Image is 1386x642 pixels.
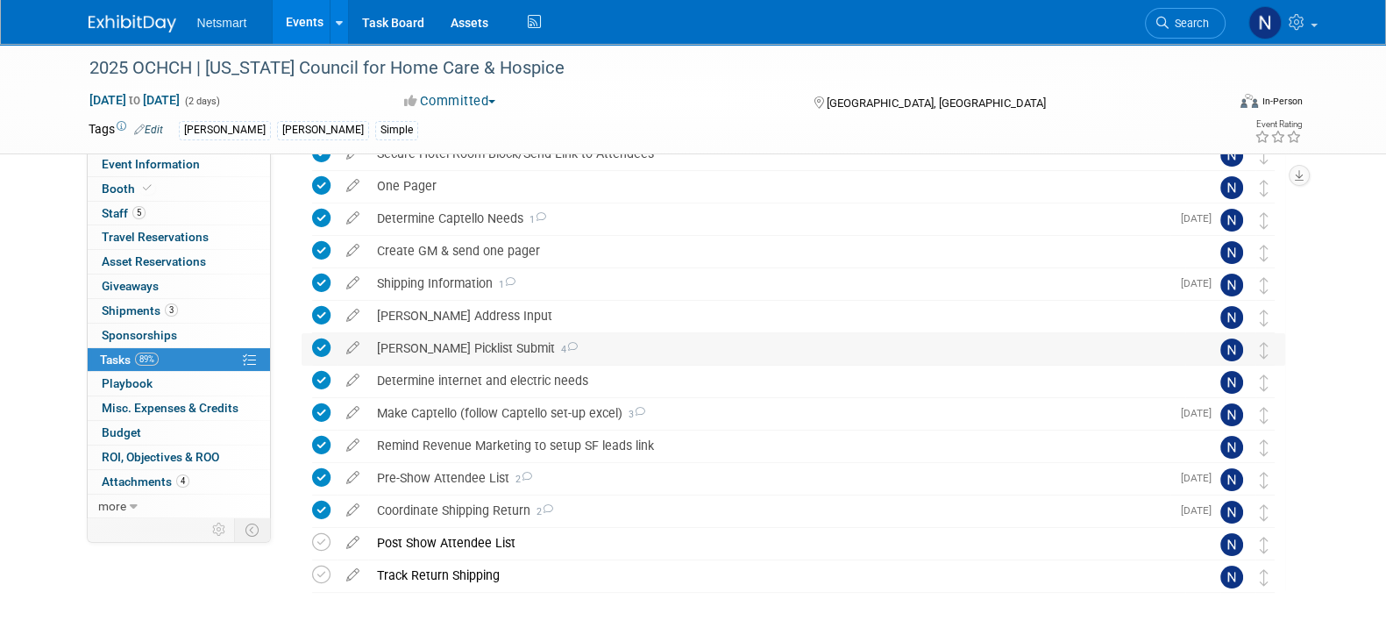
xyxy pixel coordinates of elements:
a: edit [338,503,368,518]
span: 1 [523,214,546,225]
i: Move task [1260,277,1269,294]
div: Event Rating [1254,120,1301,129]
a: Playbook [88,372,270,396]
i: Move task [1260,439,1269,456]
a: edit [338,243,368,259]
div: 2025 OCHCH | [US_STATE] Council for Home Care & Hospice [83,53,1199,84]
span: Attachments [102,474,189,489]
a: edit [338,438,368,453]
i: Booth reservation complete [143,183,152,193]
img: Nina Finn [1220,241,1243,264]
span: Sponsorships [102,328,177,342]
span: Event Information [102,157,200,171]
i: Move task [1260,569,1269,586]
a: Asset Reservations [88,250,270,274]
img: Nina Finn [1220,339,1243,361]
img: Nina Finn [1220,371,1243,394]
span: 3 [622,409,645,420]
div: Pre-Show Attendee List [368,463,1170,493]
div: Track Return Shipping [368,560,1185,590]
a: edit [338,308,368,324]
div: [PERSON_NAME] Address Input [368,301,1185,331]
div: Remind Revenue Marketing to setup SF leads link [368,431,1185,460]
a: edit [338,405,368,421]
a: Shipments3 [88,299,270,323]
button: Committed [398,92,502,111]
div: Simple [375,121,418,139]
img: Nina Finn [1220,436,1243,459]
span: [DATE] [1181,212,1220,225]
span: Tasks [100,353,159,367]
span: 89% [135,353,159,366]
img: Nina Finn [1220,209,1243,232]
span: Search [1169,17,1209,30]
i: Move task [1260,374,1269,391]
span: Misc. Expenses & Credits [102,401,238,415]
span: 4 [176,474,189,488]
i: Move task [1260,147,1269,164]
img: Nina Finn [1220,176,1243,199]
span: Shipments [102,303,178,317]
a: Event Information [88,153,270,176]
span: 3 [165,303,178,317]
a: Staff5 [88,202,270,225]
td: Toggle Event Tabs [234,518,270,541]
img: Nina Finn [1220,468,1243,491]
img: Nina Finn [1220,566,1243,588]
span: 2 [530,506,553,517]
div: Coordinate Shipping Return [368,496,1170,525]
img: Nina Finn [1220,274,1243,296]
td: Tags [89,120,163,140]
a: Search [1145,8,1226,39]
td: Personalize Event Tab Strip [204,518,235,541]
span: 5 [132,206,146,219]
a: edit [338,275,368,291]
a: Attachments4 [88,470,270,494]
div: Create GM & send one pager [368,236,1185,266]
i: Move task [1260,472,1269,489]
div: [PERSON_NAME] [179,121,271,139]
img: Nina Finn [1220,144,1243,167]
div: [PERSON_NAME] [277,121,369,139]
div: Make Captello (follow Captello set-up excel) [368,398,1170,428]
a: more [88,495,270,518]
a: Booth [88,177,270,201]
i: Move task [1260,504,1269,521]
a: Travel Reservations [88,225,270,249]
i: Move task [1260,342,1269,359]
span: 4 [555,344,578,355]
span: Giveaways [102,279,159,293]
div: Event Format [1122,91,1303,118]
span: ROI, Objectives & ROO [102,450,219,464]
span: Playbook [102,376,153,390]
span: Booth [102,182,155,196]
img: Nina Finn [1220,501,1243,524]
span: 2 [509,474,532,485]
a: Giveaways [88,275,270,298]
div: In-Person [1261,95,1302,108]
div: One Pager [368,171,1185,201]
div: Shipping Information [368,268,1170,298]
span: more [98,499,126,513]
img: ExhibitDay [89,15,176,32]
img: Nina Finn [1248,6,1282,39]
i: Move task [1260,310,1269,326]
span: Travel Reservations [102,230,209,244]
a: ROI, Objectives & ROO [88,446,270,469]
i: Move task [1260,537,1269,553]
i: Move task [1260,212,1269,229]
a: Budget [88,421,270,445]
img: Format-Inperson.png [1240,94,1258,108]
span: Budget [102,425,141,439]
a: edit [338,373,368,389]
span: [DATE] [1181,504,1220,517]
div: Determine internet and electric needs [368,366,1185,396]
i: Move task [1260,180,1269,196]
span: Staff [102,206,146,220]
i: Move task [1260,407,1269,424]
a: edit [338,210,368,226]
a: edit [338,535,368,551]
img: Nina Finn [1220,306,1243,329]
span: Netsmart [197,16,247,30]
div: [PERSON_NAME] Picklist Submit [368,333,1185,363]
